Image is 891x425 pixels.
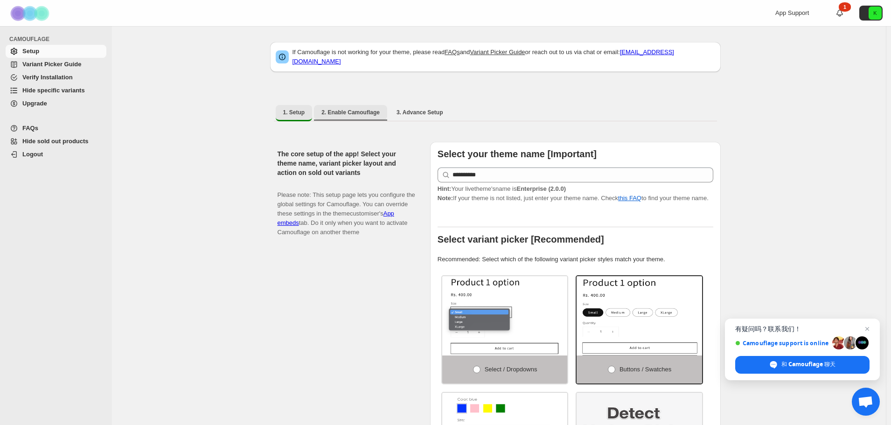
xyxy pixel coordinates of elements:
span: FAQs [22,125,38,132]
span: Hide sold out products [22,138,89,145]
text: K [873,10,877,16]
img: Buttons / Swatches [577,276,702,355]
span: App Support [775,9,809,16]
p: If your theme is not listed, just enter your theme name. Check to find your theme name. [438,184,713,203]
p: Please note: This setup page lets you configure the global settings for Camouflage. You can overr... [278,181,415,237]
div: 1 [839,2,851,12]
span: Camouflage support is online [735,340,829,347]
span: 有疑问吗？联系我们！ [735,325,870,333]
span: Logout [22,151,43,158]
p: If Camouflage is not working for your theme, please read and or reach out to us via chat or email: [292,48,715,66]
a: Hide specific variants [6,84,106,97]
span: Buttons / Swatches [620,366,671,373]
p: Recommended: Select which of the following variant picker styles match your theme. [438,255,713,264]
div: 开放式聊天 [852,388,880,416]
span: 和 Camouflage 聊天 [781,360,835,369]
a: Setup [6,45,106,58]
span: 3. Advance Setup [397,109,443,116]
h2: The core setup of the app! Select your theme name, variant picker layout and action on sold out v... [278,149,415,177]
span: 1. Setup [283,109,305,116]
span: Avatar with initials K [869,7,882,20]
span: Hide specific variants [22,87,85,94]
a: FAQs [6,122,106,135]
a: Verify Installation [6,71,106,84]
a: this FAQ [618,195,641,202]
span: Verify Installation [22,74,73,81]
a: Logout [6,148,106,161]
strong: Note: [438,195,453,202]
div: 和 Camouflage 聊天 [735,356,870,374]
span: 2. Enable Camouflage [321,109,380,116]
a: 1 [835,8,844,18]
span: Select / Dropdowns [485,366,537,373]
strong: Hint: [438,185,452,192]
span: Upgrade [22,100,47,107]
span: CAMOUFLAGE [9,35,107,43]
a: Upgrade [6,97,106,110]
b: Select your theme name [Important] [438,149,597,159]
img: Camouflage [7,0,54,26]
span: Setup [22,48,39,55]
b: Select variant picker [Recommended] [438,234,604,244]
span: Variant Picker Guide [22,61,81,68]
button: Avatar with initials K [859,6,883,21]
img: Select / Dropdowns [442,276,568,355]
a: Variant Picker Guide [6,58,106,71]
span: Your live theme's name is [438,185,566,192]
a: FAQs [445,49,460,56]
span: 关闭聊天 [862,323,873,334]
a: Variant Picker Guide [470,49,525,56]
a: Hide sold out products [6,135,106,148]
strong: Enterprise (2.0.0) [516,185,566,192]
